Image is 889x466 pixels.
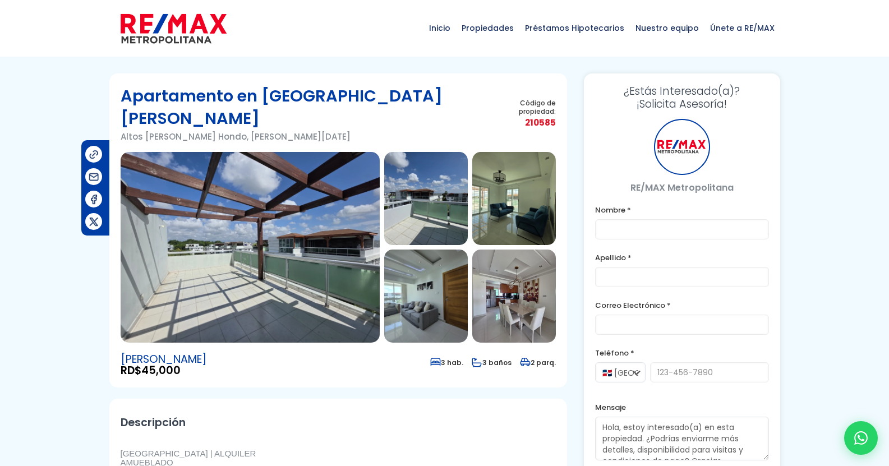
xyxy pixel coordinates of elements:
img: Apartamento en Altos De Arroyo Hondo [384,250,468,343]
h3: ¡Solicita Asesoría! [595,85,769,110]
span: Inicio [423,11,456,45]
label: Correo Electrónico * [595,298,769,312]
img: Apartamento en Altos De Arroyo Hondo [384,152,468,245]
p: Altos [PERSON_NAME] Hondo, [PERSON_NAME][DATE] [121,130,495,144]
label: Apellido * [595,251,769,265]
span: [PERSON_NAME] [121,354,206,365]
h1: Apartamento en [GEOGRAPHIC_DATA][PERSON_NAME] [121,85,495,130]
label: Nombre * [595,203,769,217]
span: 3 hab. [430,358,463,367]
span: Nuestro equipo [630,11,704,45]
span: Préstamos Hipotecarios [519,11,630,45]
span: RD$ [121,365,206,376]
span: 210585 [495,116,555,130]
img: Apartamento en Altos De Arroyo Hondo [121,152,380,343]
h2: Descripción [121,410,556,435]
textarea: Hola, estoy interesado(a) en esta propiedad. ¿Podrías enviarme más detalles, disponibilidad para ... [595,417,769,460]
img: Compartir [88,149,100,160]
div: RE/MAX Metropolitana [654,119,710,175]
img: Apartamento en Altos De Arroyo Hondo [472,250,556,343]
input: 123-456-7890 [650,362,769,382]
span: Únete a RE/MAX [704,11,780,45]
img: Apartamento en Altos De Arroyo Hondo [472,152,556,245]
img: Compartir [88,216,100,228]
span: Propiedades [456,11,519,45]
img: Compartir [88,193,100,205]
img: remax-metropolitana-logo [121,12,227,45]
span: 45,000 [141,363,181,378]
img: Compartir [88,171,100,183]
span: 3 baños [472,358,512,367]
label: Teléfono * [595,346,769,360]
p: RE/MAX Metropolitana [595,181,769,195]
label: Mensaje [595,400,769,414]
span: ¿Estás Interesado(a)? [595,85,769,98]
span: 2 parq. [520,358,556,367]
span: Código de propiedad: [495,99,555,116]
